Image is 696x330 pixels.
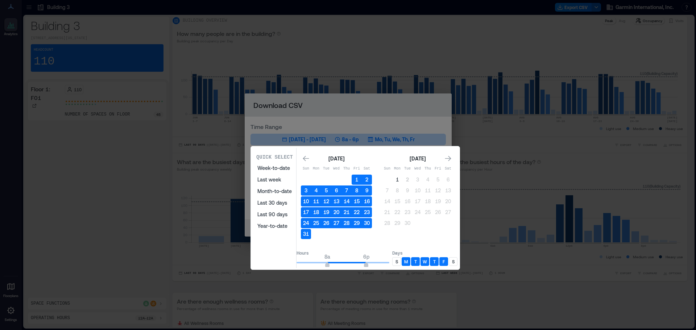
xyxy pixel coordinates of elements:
button: 29 [352,218,362,228]
button: 22 [352,207,362,217]
button: Go to previous month [301,154,311,164]
button: 24 [301,218,311,228]
button: Last 30 days [253,197,296,209]
th: Sunday [301,164,311,174]
p: Thu [423,166,433,172]
button: 14 [341,196,352,206]
button: 17 [301,207,311,217]
button: 16 [362,196,372,206]
p: Sat [443,166,453,172]
button: 23 [402,207,413,217]
p: Wed [331,166,341,172]
button: 12 [321,196,331,206]
button: 15 [392,196,402,206]
th: Saturday [362,164,372,174]
button: 7 [382,185,392,196]
th: Tuesday [321,164,331,174]
button: 27 [443,207,453,217]
p: Fri [433,166,443,172]
th: Thursday [341,164,352,174]
button: 19 [433,196,443,206]
button: 31 [301,229,311,239]
button: 26 [321,218,331,228]
button: 19 [321,207,331,217]
p: Thu [341,166,352,172]
div: [DATE] [407,154,428,163]
th: Thursday [423,164,433,174]
button: 28 [341,218,352,228]
th: Saturday [443,164,453,174]
th: Monday [392,164,402,174]
button: 3 [413,175,423,185]
p: Mon [392,166,402,172]
button: 15 [352,196,362,206]
button: 10 [413,185,423,196]
button: 8 [352,185,362,196]
button: 22 [392,207,402,217]
button: 20 [443,196,453,206]
th: Monday [311,164,321,174]
p: Hours [297,250,389,256]
p: F [443,259,445,264]
p: Quick Select [256,154,293,161]
button: 26 [433,207,443,217]
p: Sun [382,166,392,172]
button: Go to next month [443,154,453,164]
th: Tuesday [402,164,413,174]
button: 14 [382,196,392,206]
button: 17 [413,196,423,206]
button: Month-to-date [253,185,296,197]
button: 30 [362,218,372,228]
th: Wednesday [331,164,341,174]
button: 23 [362,207,372,217]
span: 8a [324,254,330,260]
button: 1 [392,175,402,185]
button: 6 [331,185,341,196]
button: Week-to-date [253,162,296,174]
p: Fri [352,166,362,172]
button: 2 [362,175,372,185]
button: 10 [301,196,311,206]
button: Last 90 days [253,209,296,220]
button: 13 [331,196,341,206]
button: 11 [311,196,321,206]
button: 5 [321,185,331,196]
p: W [423,259,427,264]
button: Year-to-date [253,220,296,232]
button: 2 [402,175,413,185]
button: 21 [341,207,352,217]
button: 5 [433,175,443,185]
button: 6 [443,175,453,185]
p: S [395,259,398,264]
button: 28 [382,218,392,228]
button: 1 [352,175,362,185]
button: 13 [443,185,453,196]
button: 21 [382,207,392,217]
p: Tue [402,166,413,172]
button: Last week [253,174,296,185]
p: T [433,259,436,264]
button: 11 [423,185,433,196]
button: 4 [423,175,433,185]
p: Mon [311,166,321,172]
p: T [414,259,417,264]
th: Sunday [382,164,392,174]
p: S [452,259,455,264]
th: Wednesday [413,164,423,174]
p: Wed [413,166,423,172]
p: Days [392,250,457,256]
button: 9 [402,185,413,196]
button: 18 [423,196,433,206]
div: [DATE] [326,154,347,163]
button: 16 [402,196,413,206]
button: 27 [331,218,341,228]
button: 18 [311,207,321,217]
th: Friday [433,164,443,174]
button: 8 [392,185,402,196]
button: 9 [362,185,372,196]
button: 24 [413,207,423,217]
button: 7 [341,185,352,196]
button: 29 [392,218,402,228]
span: 6p [363,254,369,260]
th: Friday [352,164,362,174]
